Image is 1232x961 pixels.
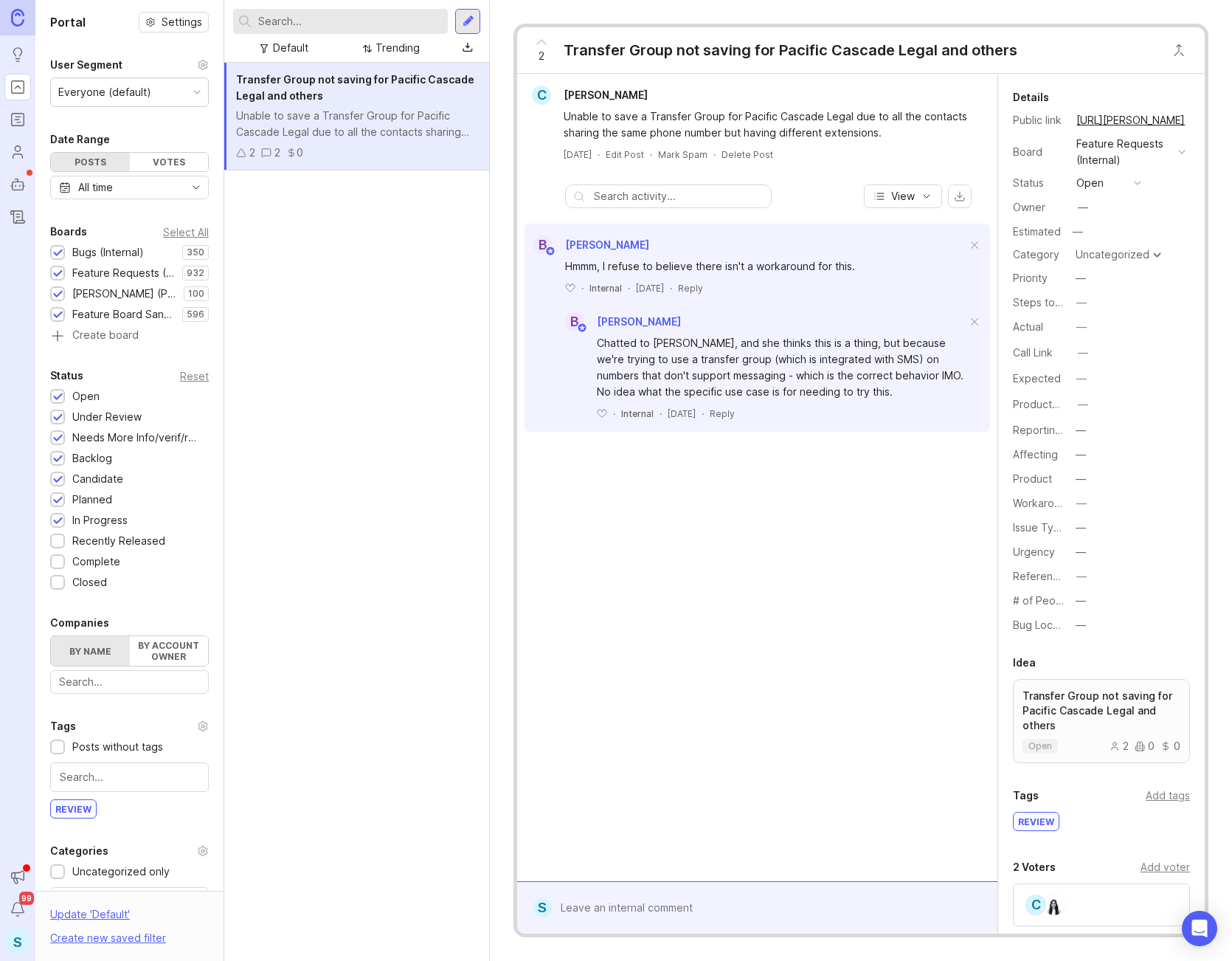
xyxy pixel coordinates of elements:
[1013,787,1039,805] div: Tags
[376,40,420,56] div: Trending
[50,56,122,74] div: User Segment
[4,929,31,955] button: S
[1073,343,1093,362] button: Call Link
[564,40,1017,61] div: Transfer Group not saving for Pacific Cascade Legal and others
[187,247,204,258] p: 350
[565,312,584,331] div: B
[130,636,209,666] label: By account owner
[621,407,654,420] div: Internal
[1013,594,1118,607] label: # of People Affected
[50,614,109,632] div: Companies
[50,717,76,735] div: Tags
[72,306,175,323] div: Feature Board Sandbox [DATE]
[1146,788,1190,804] div: Add tags
[864,185,942,208] button: View
[1013,227,1061,237] div: Estimated
[78,179,113,196] div: All time
[597,335,966,400] div: Chatted to [PERSON_NAME], and she thinks this is a thing, but because we're trying to use a trans...
[533,235,553,255] div: B
[1076,175,1104,191] div: open
[713,148,716,161] div: ·
[4,74,31,100] a: Portal
[1076,520,1086,536] div: —
[1076,447,1086,463] div: —
[1013,89,1049,106] div: Details
[72,409,142,425] div: Under Review
[1072,293,1091,312] button: Steps to Reproduce
[130,153,209,171] div: Votes
[1160,741,1180,751] div: 0
[50,330,209,343] a: Create board
[1072,111,1189,130] a: [URL][PERSON_NAME]
[1024,893,1048,917] div: C
[72,471,123,487] div: Candidate
[1013,521,1067,534] label: Issue Type
[721,148,773,161] div: Delete Post
[50,13,86,31] h1: Portal
[1014,813,1059,830] div: review
[249,145,255,161] div: 2
[564,148,592,161] a: [DATE]
[72,388,100,404] div: Open
[650,148,652,161] div: ·
[1076,544,1086,560] div: —
[187,267,204,279] p: 932
[564,89,648,101] span: [PERSON_NAME]
[188,288,204,300] p: 100
[50,842,108,860] div: Categories
[180,372,209,380] div: Reset
[1135,741,1155,751] div: 0
[1182,911,1217,946] div: Open Intercom Messenger
[533,898,552,917] div: S
[273,40,308,56] div: Default
[1013,296,1113,309] label: Steps to Reproduce
[236,108,477,140] div: Unable to save a Transfer Group for Pacific Cascade Legal due to all the contacts sharing the sam...
[710,407,735,420] div: Reply
[139,12,209,32] button: Settings
[163,228,209,236] div: Select All
[606,148,644,161] div: Edit Post
[1013,346,1053,359] label: Call Link
[1013,247,1065,263] div: Category
[19,892,34,905] span: 99
[1076,495,1087,512] div: —
[1013,372,1061,385] label: Expected
[297,145,303,161] div: 0
[891,189,915,204] span: View
[50,906,130,930] div: Update ' Default '
[72,265,175,281] div: Feature Requests (Internal)
[1013,545,1055,558] label: Urgency
[187,309,204,320] p: 596
[1164,35,1194,65] button: Close button
[1076,294,1087,311] div: —
[236,73,474,102] span: Transfer Group not saving for Pacific Cascade Legal and others
[60,769,199,785] input: Search...
[565,238,649,251] span: [PERSON_NAME]
[72,574,107,590] div: Closed
[1076,270,1086,286] div: —
[72,554,120,570] div: Complete
[628,282,630,294] div: ·
[59,674,200,690] input: Search...
[51,636,130,666] label: By name
[50,367,83,385] div: Status
[50,131,110,148] div: Date Range
[564,108,968,141] div: Unable to save a Transfer Group for Pacific Cascade Legal due to all the contacts sharing the sam...
[523,86,660,105] a: C[PERSON_NAME]
[274,145,280,161] div: 2
[1013,424,1092,436] label: Reporting Team
[660,407,662,420] div: ·
[594,188,764,204] input: Search activity...
[1013,448,1058,461] label: Affecting
[1076,422,1086,438] div: —
[184,182,208,193] svg: toggle icon
[636,283,664,294] time: [DATE]
[4,106,31,133] a: Roadmaps
[1072,369,1091,388] button: Expected
[4,171,31,198] a: Autopilot
[525,235,649,255] a: B[PERSON_NAME]
[658,148,707,161] button: Mark Spam
[1044,895,1065,915] img: Janina Gonzalez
